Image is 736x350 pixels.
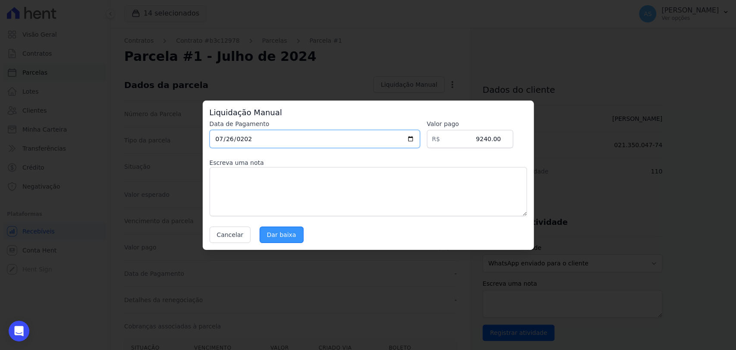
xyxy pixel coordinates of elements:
[427,120,513,128] label: Valor pago
[9,321,29,341] div: Open Intercom Messenger
[210,158,527,167] label: Escreva uma nota
[260,227,304,243] input: Dar baixa
[210,227,251,243] button: Cancelar
[210,120,420,128] label: Data de Pagamento
[210,107,527,118] h3: Liquidação Manual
